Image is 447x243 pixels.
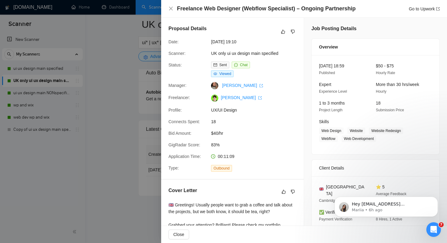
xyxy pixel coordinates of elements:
[222,83,263,88] a: [PERSON_NAME] export
[168,154,201,159] span: Application Time:
[177,5,355,13] h4: Freelance Web Designer (Webflow Specialist) – Ongoing Partnership
[289,188,296,195] button: dislike
[347,127,365,134] span: Website
[168,108,182,113] span: Profile:
[409,6,440,11] a: Go to Upworkexport
[341,135,376,142] span: Web Development
[211,118,302,125] span: 18
[211,141,302,148] span: 83%
[211,107,302,113] span: UX/UI Design
[319,44,338,50] span: Overview
[325,184,447,227] iframe: Intercom notifications message
[291,189,295,194] span: dislike
[376,101,381,105] span: 18
[279,28,287,35] button: like
[211,165,232,172] span: Outbound
[376,82,419,87] span: More than 30 hrs/week
[168,131,192,136] span: Bid Amount:
[319,82,331,87] span: Expert
[221,95,262,100] a: [PERSON_NAME] export
[376,108,404,112] span: Submission Price
[258,96,262,100] span: export
[319,135,338,142] span: Webflow
[289,28,296,35] button: dislike
[211,50,302,57] span: UK only ui ux design main specified
[319,108,342,112] span: Project Length
[259,84,263,88] span: export
[376,71,395,75] span: Hourly Rate
[319,127,344,134] span: Web Design
[319,217,352,221] span: Payment Verification
[168,166,179,170] span: Type:
[168,6,173,11] span: close
[426,222,441,237] iframe: Intercom live chat
[319,187,324,191] img: 🇬🇧
[291,29,295,34] span: dislike
[369,127,403,134] span: Website Redesign
[319,210,340,215] span: ✅ Verified
[439,222,444,227] span: 7
[168,187,197,194] h5: Cover Letter
[319,198,353,203] span: Cambridge 05:00 PM
[211,95,218,102] img: c1UafSC14FbzmuDfG0iee4nnuFlNndb_JpxqmBd6Pms0G7J6DlyborKzq23Xb9F0Yw
[281,29,285,34] span: like
[173,231,184,238] span: Close
[168,95,190,100] span: Freelancer:
[168,25,206,32] h5: Proposal Details
[376,89,386,94] span: Hourly
[168,39,178,44] span: Date:
[218,154,234,159] span: 00:11:09
[319,101,345,105] span: 1 to 3 months
[311,25,356,32] h5: Job Posting Details
[168,230,189,239] button: Close
[168,6,173,11] button: Close
[319,63,344,68] span: [DATE] 18:59
[168,63,182,67] span: Status:
[376,63,394,68] span: $50 - $75
[234,63,238,67] span: message
[436,7,440,11] span: export
[168,142,200,147] span: GigRadar Score:
[319,119,329,124] span: Skills
[240,63,248,67] span: Chat
[168,119,200,124] span: Connects Spent:
[213,72,217,76] span: eye
[280,188,287,195] button: like
[219,72,231,76] span: Viewed
[319,89,347,94] span: Experience Level
[211,154,215,159] span: clock-circle
[168,83,186,88] span: Manager:
[168,51,185,56] span: Scanner:
[211,38,302,45] span: [DATE] 19:10
[282,189,286,194] span: like
[319,160,432,176] div: Client Details
[219,63,227,67] span: Sent
[319,71,335,75] span: Published
[211,130,302,137] span: $40/hr
[213,63,217,67] span: mail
